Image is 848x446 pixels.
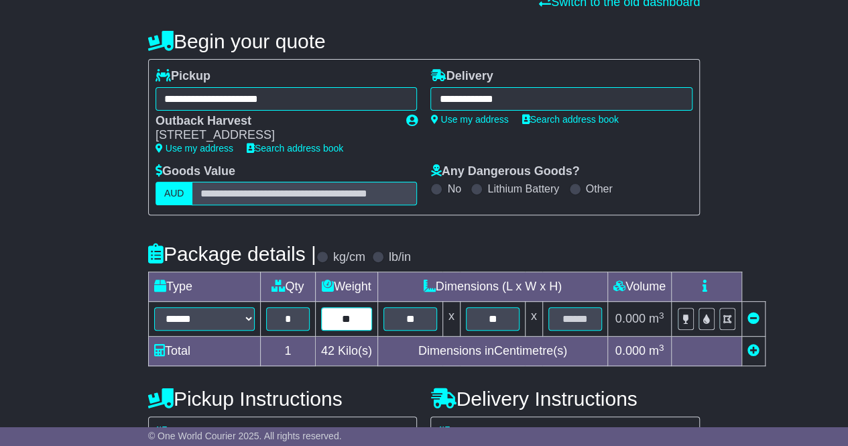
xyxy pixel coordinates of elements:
[487,182,559,195] label: Lithium Battery
[649,312,664,325] span: m
[649,344,664,357] span: m
[148,431,342,441] span: © One World Courier 2025. All rights reserved.
[430,388,700,410] h4: Delivery Instructions
[156,182,193,205] label: AUD
[148,337,260,366] td: Total
[615,312,646,325] span: 0.000
[442,302,460,337] td: x
[260,337,315,366] td: 1
[747,312,760,325] a: Remove this item
[659,311,664,321] sup: 3
[747,344,760,357] a: Add new item
[447,182,461,195] label: No
[156,69,210,84] label: Pickup
[389,250,411,265] label: lb/in
[156,143,233,154] a: Use my address
[377,272,607,302] td: Dimensions (L x W x H)
[659,343,664,353] sup: 3
[430,164,579,179] label: Any Dangerous Goods?
[148,30,700,52] h4: Begin your quote
[333,250,365,265] label: kg/cm
[430,69,493,84] label: Delivery
[315,337,377,366] td: Kilo(s)
[156,164,235,179] label: Goods Value
[430,114,508,125] a: Use my address
[148,272,260,302] td: Type
[148,388,418,410] h4: Pickup Instructions
[156,114,393,129] div: Outback Harvest
[586,182,613,195] label: Other
[522,114,619,125] a: Search address book
[377,337,607,366] td: Dimensions in Centimetre(s)
[247,143,343,154] a: Search address book
[260,272,315,302] td: Qty
[615,344,646,357] span: 0.000
[148,243,316,265] h4: Package details |
[315,272,377,302] td: Weight
[525,302,542,337] td: x
[156,128,393,143] div: [STREET_ADDRESS]
[321,344,335,357] span: 42
[607,272,671,302] td: Volume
